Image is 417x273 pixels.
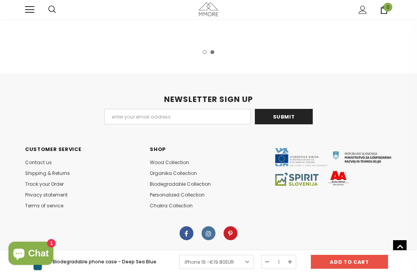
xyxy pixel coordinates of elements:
a: Privacy statement [25,190,68,200]
a: Wood Collection [150,157,189,168]
span: Privacy statement [25,192,68,198]
span: Organika Collection [150,170,197,176]
span: 0 [383,3,392,12]
span: Terms of service [25,202,63,209]
span: €19.80EUR [210,259,234,265]
span: Biodegradable Collection [150,181,211,187]
button: 1 [203,50,207,54]
span: Chakra Collection [150,202,193,209]
a: Javni razpis [275,163,392,170]
span: Contact us [25,159,52,166]
input: Email Address [104,109,251,124]
a: Biodegradable Collection [150,179,211,190]
a: iPhone 16 -€19.80EUR [179,255,254,269]
span: Track your Order [25,181,64,187]
img: Javni Razpis [275,148,392,186]
a: Chakra Collection [150,200,193,211]
a: Personalized Collection [150,190,205,200]
input: Add to cart [311,255,388,269]
span: NEWSLETTER SIGN UP [164,94,253,105]
a: 0 [380,6,388,14]
a: Track your Order [25,179,64,190]
a: Shipping & Returns [25,168,70,179]
button: 2 [210,50,214,54]
span: Shipping & Returns [25,170,70,176]
a: Contact us [25,157,52,168]
span: Personalized Collection [150,192,205,198]
a: Organika Collection [150,168,197,179]
input: Submit [255,109,313,124]
span: Biodegradable phone case - Deep Sea Blue [53,258,156,265]
span: Customer Service [25,146,81,153]
img: MMORE Cases [199,2,218,16]
span: Wood Collection [150,159,189,166]
inbox-online-store-chat: Shopify online store chat [6,242,56,267]
a: Terms of service [25,200,63,211]
span: SHOP [150,146,166,153]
